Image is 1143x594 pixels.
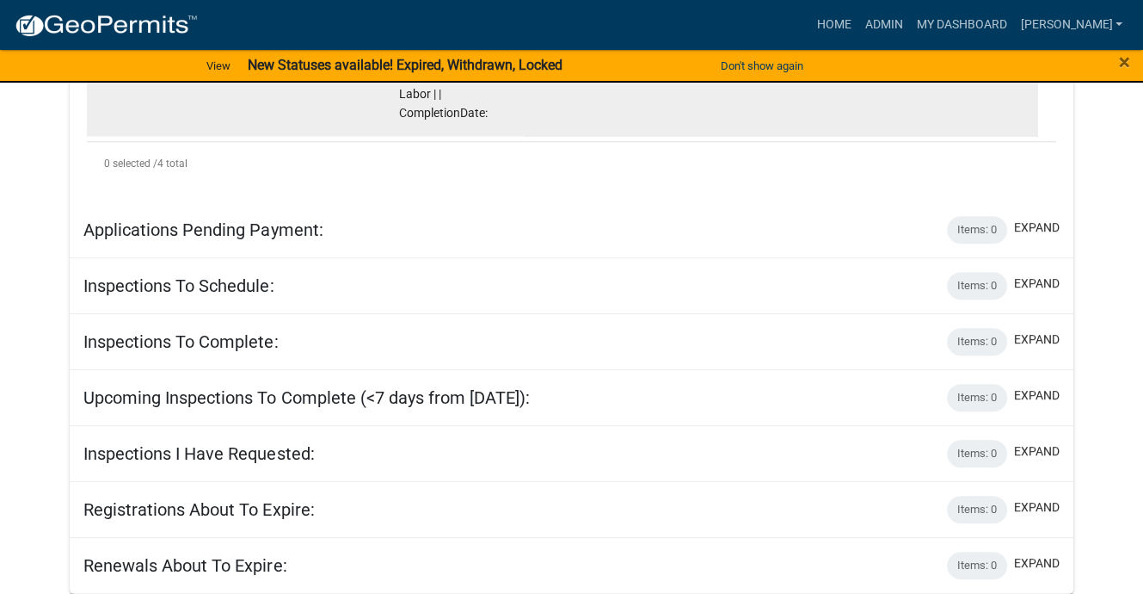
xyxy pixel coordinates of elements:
div: Items: 0 [947,384,1007,411]
h5: Upcoming Inspections To Complete (<7 days from [DATE]): [83,387,529,408]
div: 4 total [87,142,1055,185]
div: Items: 0 [947,328,1007,356]
a: Admin [857,9,909,41]
h5: Inspections To Complete: [83,331,278,352]
div: Items: 0 [947,552,1007,579]
button: expand [1014,387,1060,405]
button: expand [1014,498,1060,517]
div: Items: 0 [947,216,1007,244]
div: Items: 0 [947,496,1007,523]
div: Items: 0 [947,272,1007,300]
button: Don't show again [714,52,810,80]
button: expand [1014,275,1060,293]
h5: Inspections To Schedule: [83,275,273,296]
a: View [200,52,237,80]
span: 0 selected / [104,158,157,170]
div: Items: 0 [947,440,1007,467]
button: expand [1014,219,1060,237]
h5: Applications Pending Payment: [83,220,323,240]
button: expand [1014,442,1060,461]
button: Close [1119,52,1130,72]
a: [PERSON_NAME] [1013,9,1129,41]
h5: Registrations About To Expire: [83,499,314,520]
strong: New Statuses available! Expired, Withdrawn, Locked [248,57,562,73]
span: × [1119,50,1130,74]
a: Home [809,9,857,41]
a: My Dashboard [909,9,1013,41]
button: expand [1014,331,1060,349]
h5: Inspections I Have Requested: [83,443,314,464]
h5: Renewals About To Expire: [83,555,286,576]
button: expand [1014,554,1060,572]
